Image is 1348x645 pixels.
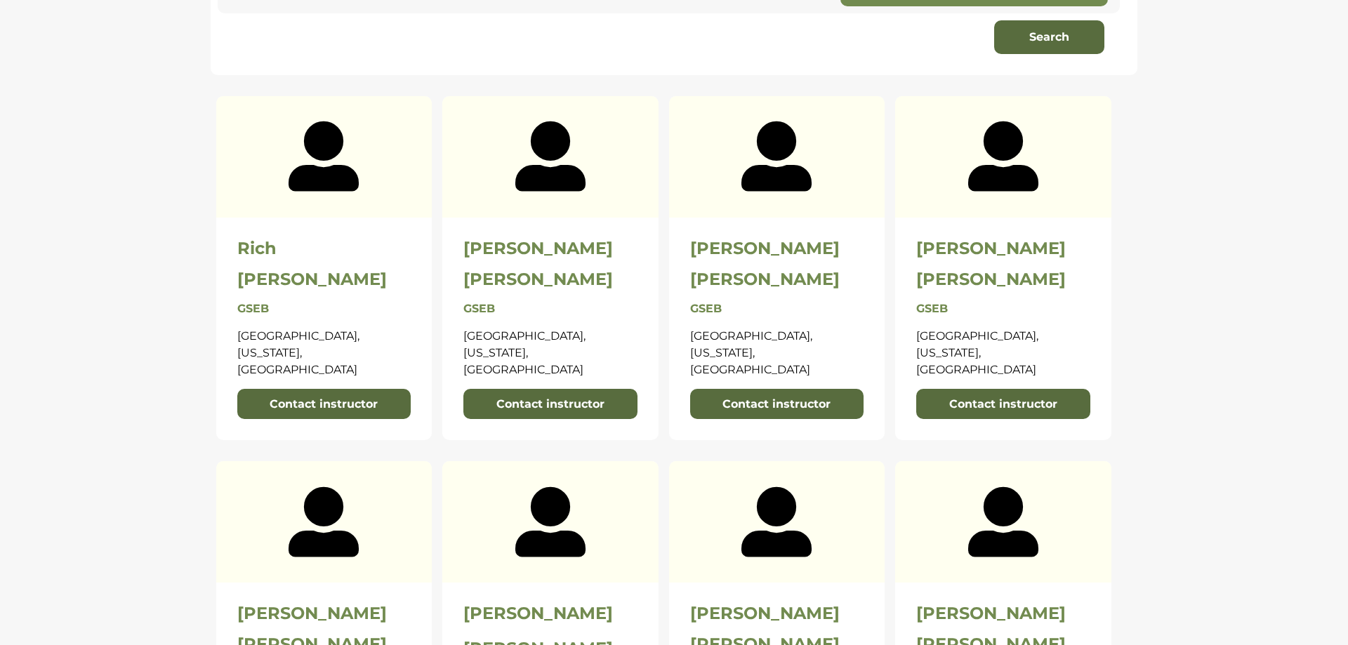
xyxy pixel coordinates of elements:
[916,239,1090,259] h2: [PERSON_NAME]
[463,300,637,317] p: GSEB
[463,270,637,290] h2: [PERSON_NAME]
[690,239,864,259] h2: [PERSON_NAME]
[463,328,637,378] p: [GEOGRAPHIC_DATA], [US_STATE], [GEOGRAPHIC_DATA]
[916,604,1090,624] h2: [PERSON_NAME]
[994,20,1104,54] button: Search
[690,389,864,420] a: Contact instructor
[916,270,1090,290] h2: [PERSON_NAME]
[916,328,1090,378] p: [GEOGRAPHIC_DATA], [US_STATE], [GEOGRAPHIC_DATA]
[237,328,411,378] p: [GEOGRAPHIC_DATA], [US_STATE], [GEOGRAPHIC_DATA]
[916,300,1090,317] p: GSEB
[463,239,637,259] h2: [PERSON_NAME]
[237,604,411,624] h2: [PERSON_NAME]
[463,604,637,624] h2: [PERSON_NAME]
[690,328,864,378] p: [GEOGRAPHIC_DATA], [US_STATE], [GEOGRAPHIC_DATA]
[237,270,411,290] h2: [PERSON_NAME]
[237,300,411,317] p: GSEB
[916,389,1090,420] a: Contact instructor
[237,239,411,259] h2: Rich
[237,389,411,420] a: Contact instructor
[690,270,864,290] h2: [PERSON_NAME]
[463,389,637,420] a: Contact instructor
[690,300,864,317] p: GSEB
[690,604,864,624] h2: [PERSON_NAME]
